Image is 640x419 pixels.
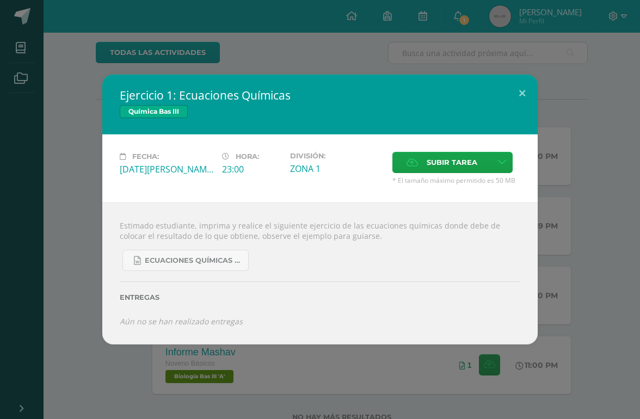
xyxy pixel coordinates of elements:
[122,250,249,271] a: Ecuaciones Químicas faciles.docx
[222,163,281,175] div: 23:00
[120,105,188,118] span: Química Bas III
[120,88,520,103] h2: Ejercicio 1: Ecuaciones Químicas
[102,202,538,344] div: Estimado estudiante, imprima y realice el siguiente ejercicio de las ecuaciones químicas donde de...
[290,163,384,175] div: ZONA 1
[236,152,259,161] span: Hora:
[120,293,520,301] label: Entregas
[392,176,520,185] span: * El tamaño máximo permitido es 50 MB
[132,152,159,161] span: Fecha:
[145,256,243,265] span: Ecuaciones Químicas faciles.docx
[507,75,538,112] button: Close (Esc)
[120,316,243,326] i: Aún no se han realizado entregas
[120,163,213,175] div: [DATE][PERSON_NAME]
[427,152,477,172] span: Subir tarea
[290,152,384,160] label: División:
